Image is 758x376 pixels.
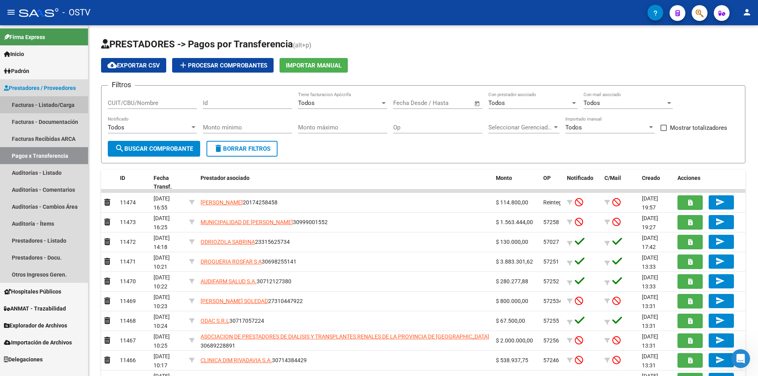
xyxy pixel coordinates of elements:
span: [DATE] 13:31 [642,333,658,349]
span: MUNICIPALIDAD DE [PERSON_NAME] [201,219,293,225]
span: $ 280.277,88 [496,278,528,284]
iframe: Intercom live chat [731,349,750,368]
span: Todos [108,124,124,131]
span: 30712127380 [201,278,291,284]
span: Seleccionar Gerenciador [488,124,552,131]
span: [DATE] 10:25 [154,333,170,349]
datatable-header-cell: ID [117,170,150,196]
span: 57246 [543,357,559,363]
button: Borrar Filtros [206,141,278,157]
span: Todos [584,99,600,107]
span: Delegaciones [4,355,43,364]
span: AUDIFARM SALUD S.A. [201,278,257,284]
mat-icon: add [178,60,188,70]
mat-icon: send [715,296,725,305]
span: 30999001552 [201,219,328,225]
span: DROGUERIA ROSFAR S A [201,258,262,265]
mat-icon: cloud_download [107,60,117,70]
span: ANMAT - Trazabilidad [4,304,66,313]
span: Exportar CSV [107,62,160,69]
span: 30714384429 [201,357,307,363]
span: $ 538.937,75 [496,357,528,363]
span: Todos [565,124,582,131]
span: Monto [496,175,512,181]
span: ID [120,175,125,181]
span: Notificado [567,175,593,181]
span: Explorador de Archivos [4,321,67,330]
mat-icon: search [115,144,124,153]
span: 11474 [120,199,136,206]
datatable-header-cell: OP [540,170,564,196]
mat-icon: send [715,355,725,365]
span: Todos [488,99,505,107]
span: ODAC S.R.L [201,318,229,324]
span: 11467 [120,337,136,344]
span: [DATE] 10:17 [154,353,170,369]
button: Exportar CSV [101,58,166,73]
datatable-header-cell: Acciones [674,170,745,196]
datatable-header-cell: Fecha Transf. [150,170,186,196]
span: $ 800.000,00 [496,298,528,304]
span: 30717057224 [201,318,264,324]
span: 57255 [543,318,559,324]
span: Firma Express [4,33,45,41]
span: [PERSON_NAME] [201,199,243,206]
mat-icon: delete [214,144,223,153]
span: Mostrar totalizadores [670,123,727,133]
span: [DATE] 13:33 [642,274,658,290]
span: PRESTADORES -> Pagos por Transferencia [101,39,293,50]
span: 11473 [120,219,136,225]
span: [DATE] 19:57 [642,195,658,211]
span: Borrar Filtros [214,145,270,152]
span: [DATE] 10:24 [154,314,170,329]
span: $ 67.500,00 [496,318,525,324]
button: Procesar Comprobantes [172,58,274,73]
mat-icon: person [742,7,752,17]
span: Importar Manual [286,62,341,69]
span: 11469 [120,298,136,304]
span: 11468 [120,318,136,324]
button: Open calendar [473,99,482,108]
datatable-header-cell: Creado [639,170,674,196]
span: 30689228891 [201,333,489,349]
span: 57256 [543,337,559,344]
span: Inicio [4,50,24,58]
span: 572534 [543,298,562,304]
span: Creado [642,175,660,181]
datatable-header-cell: Notificado [564,170,601,196]
mat-icon: send [715,197,725,207]
span: [DATE] 14:18 [154,235,170,250]
span: 23315625734 [201,239,290,245]
mat-icon: send [715,217,725,226]
span: 57258 [543,219,559,225]
span: Acciones [677,175,700,181]
span: [DATE] 13:31 [642,314,658,329]
span: Padrón [4,67,29,75]
span: Buscar Comprobante [115,145,193,152]
span: [DATE] 13:33 [642,254,658,270]
span: 57251 [543,258,559,265]
span: $ 2.000.000,00 [496,337,533,344]
mat-icon: send [715,276,725,286]
span: Prestadores / Proveedores [4,84,76,92]
span: Importación de Archivos [4,338,72,347]
span: 27310447922 [201,298,303,304]
span: [DATE] 16:25 [154,215,170,230]
span: Reintegro [543,199,567,206]
mat-icon: send [715,256,725,266]
span: Procesar Comprobantes [178,62,267,69]
datatable-header-cell: Monto [493,170,540,196]
span: - OSTV [62,4,90,21]
span: $ 3.883.301,62 [496,258,533,265]
span: Hospitales Públicos [4,287,61,296]
button: Importar Manual [280,58,348,73]
span: $ 114.800,00 [496,199,528,206]
span: 11471 [120,258,136,265]
span: CLINICA DIM RIVADAVIA S.A. [201,357,272,363]
span: (alt+p) [293,41,311,49]
span: 57027 [543,239,559,245]
span: 57252 [543,278,559,284]
button: Buscar Comprobante [108,141,200,157]
input: Fecha fin [432,99,471,107]
span: [DATE] 13:31 [642,294,658,309]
